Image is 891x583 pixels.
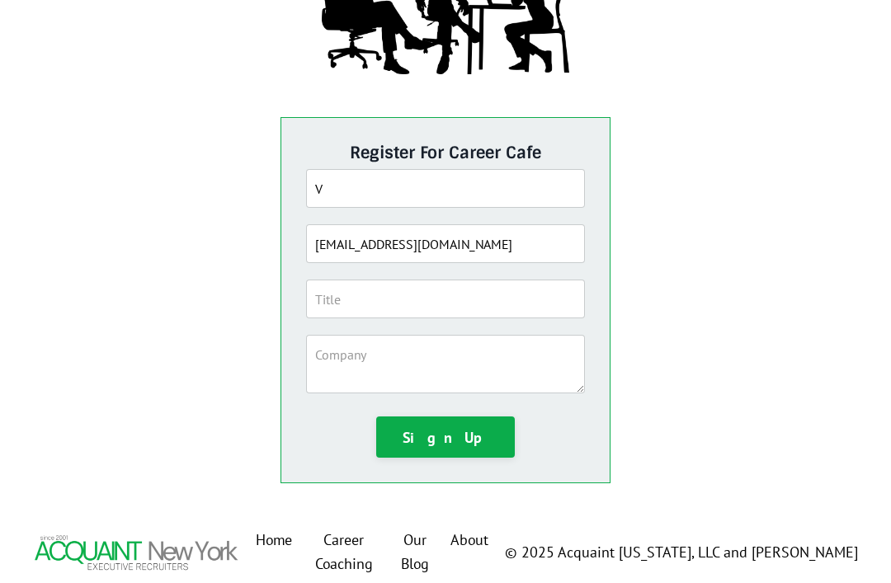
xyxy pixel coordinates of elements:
[396,529,434,576] a: Our Blog
[33,533,239,571] img: Footer Logo
[306,169,584,208] input: Full Name
[306,224,584,263] input: Email
[376,416,515,458] button: Sign Up
[306,280,584,318] input: Title
[256,529,292,576] a: Home
[306,143,584,162] h5: Register For Career Cafe
[309,529,379,576] a: Career Coaching
[505,543,858,562] span: © 2025 Acquaint [US_STATE], LLC and [PERSON_NAME]
[450,529,488,576] a: About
